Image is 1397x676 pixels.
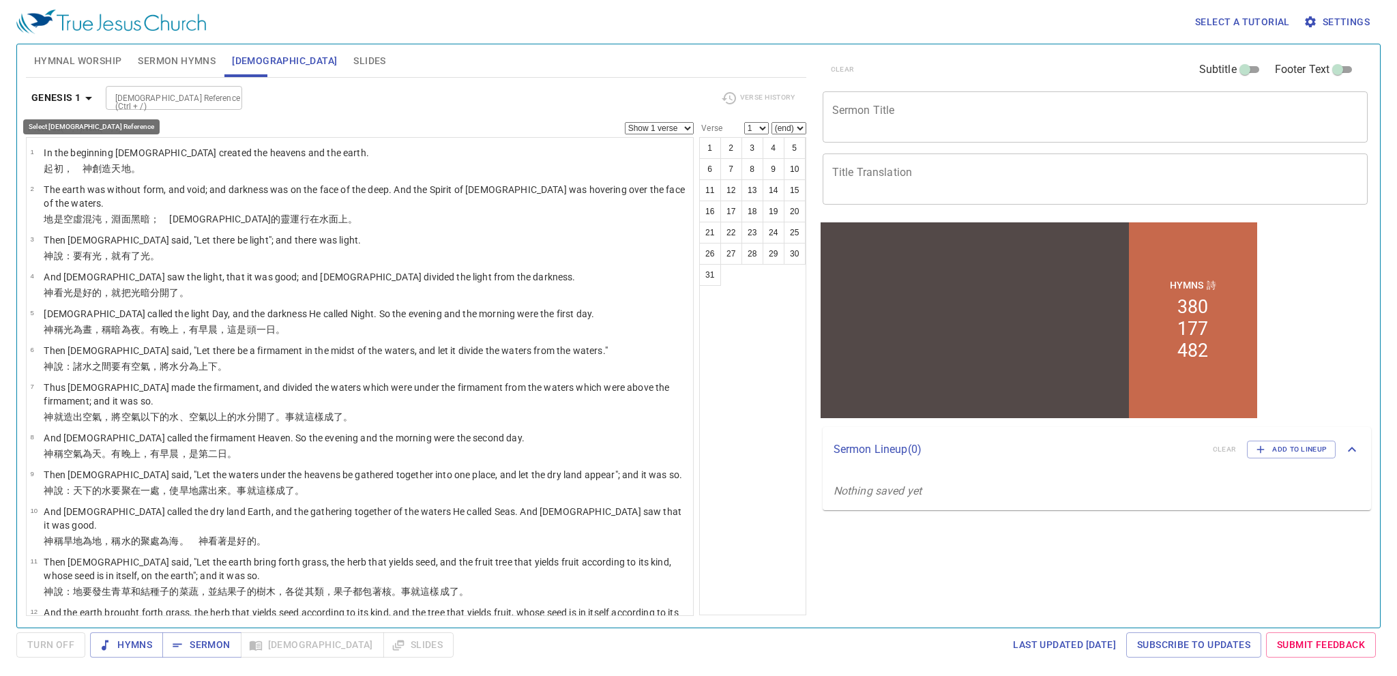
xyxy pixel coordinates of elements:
wh2233: 的菜蔬 [169,586,469,597]
wh3004: 為地 [83,535,266,546]
wh776: 是 [54,214,358,224]
wh7363: 在水 [310,214,358,224]
wh6213: 果子 [227,586,469,597]
wh7220: 光 [63,287,189,298]
button: Add to Lineup [1247,441,1336,458]
p: In the beginning [DEMOGRAPHIC_DATA] created the heavens and the earth. [44,146,369,160]
span: Hymnal Worship [34,53,122,70]
wh4325: 面 [329,214,357,224]
input: Type Bible Reference [110,90,216,106]
wh2896: 。 [256,535,266,546]
span: Settings [1306,14,1370,31]
span: 10 [30,507,38,514]
p: And [DEMOGRAPHIC_DATA] saw the light, that it was good; and [DEMOGRAPHIC_DATA] divided the light ... [44,270,575,284]
wh3117: 。 [276,324,285,335]
button: 21 [699,222,721,244]
button: 1 [699,137,721,159]
wh1242: ，是第二 [179,448,237,459]
p: 神 [44,323,594,336]
span: 6 [30,346,33,353]
button: 26 [699,243,721,265]
button: 17 [720,201,742,222]
button: 29 [763,243,784,265]
a: Submit Feedback [1266,632,1376,658]
wh8432: 要有空氣 [111,361,227,372]
wh4325: 分開了 [247,411,353,422]
p: Then [DEMOGRAPHIC_DATA] said, "Let the waters under the heavens be gathered together into one pla... [44,468,682,482]
wh7121: 空氣 [63,448,237,459]
button: Select a tutorial [1190,10,1295,35]
wh430: 稱 [54,324,286,335]
wh2822: ； [DEMOGRAPHIC_DATA] [150,214,357,224]
wh259: 處 [150,485,304,496]
button: 23 [741,222,763,244]
button: 28 [741,243,763,265]
span: Sermon Hymns [138,53,216,70]
button: 30 [784,243,806,265]
wh559: ：天 [63,485,305,496]
button: 16 [699,201,721,222]
wh834: 果子都包著核 [334,586,469,597]
wh4325: 、空氣 [179,411,353,422]
wh6212: ，並結 [198,586,469,597]
button: 12 [720,179,742,201]
p: The earth was without form, and void; and darkness was on the face of the deep. And the Spirit of... [44,183,689,210]
wh430: 創造 [92,163,141,174]
wh7200: 是好的 [227,535,266,546]
span: Submit Feedback [1277,636,1365,653]
wh430: 看 [54,287,189,298]
wh430: 的靈 [271,214,357,224]
wh6529: 的樹木 [247,586,469,597]
wh216: 。 [150,250,160,261]
button: 20 [784,201,806,222]
wh430: 說 [54,361,228,372]
button: Genesis 1 [26,85,103,111]
p: 神 [44,249,361,263]
wh1961: 空虛 [63,214,358,224]
wh3004: 地露出來 [189,485,305,496]
span: Slides [353,53,385,70]
span: Sermon [173,636,230,653]
button: 8 [741,158,763,180]
wh8145: 日 [218,448,237,459]
button: 4 [763,137,784,159]
wh914: 為上下。 [189,361,228,372]
wh5921: 的水 [227,411,353,422]
wh216: 為晝 [73,324,285,335]
button: 31 [699,264,721,286]
button: 27 [720,243,742,265]
wh4725: ，使旱 [160,485,304,496]
wh430: 稱 [54,535,266,546]
wh7200: 。事就這樣成了。 [227,485,304,496]
wh7121: 光 [63,324,286,335]
wh7307: 運行 [290,214,357,224]
wh430: 看著 [208,535,266,546]
wh1876: 青草 [111,586,469,597]
wh4325: 之間 [92,361,227,372]
wh559: ：地 [63,586,469,597]
wh8478: 的水 [160,411,353,422]
wh1242: ，這是頭一 [218,324,285,335]
p: [DEMOGRAPHIC_DATA] called the light Day, and the darkness He called Night. So the evening and the... [44,307,594,321]
span: 7 [30,383,33,390]
wh7121: 旱地 [63,535,266,546]
button: Sermon [162,632,241,658]
button: 14 [763,179,784,201]
wh430: 說 [54,586,469,597]
wh430: 說 [54,485,305,496]
span: [DEMOGRAPHIC_DATA] [232,53,337,70]
wh6153: ，有早晨 [179,324,286,335]
wh4723: 處為海 [150,535,266,546]
wh2822: 分開了 [150,287,189,298]
wh7549: 以下 [141,411,353,422]
wh8064: 地 [121,163,141,174]
wh259: 日 [266,324,285,335]
wh8414: 混沌 [83,214,358,224]
wh7225: ， 神 [63,163,141,174]
span: 3 [30,235,33,243]
p: 神 [44,585,689,598]
span: 11 [30,557,38,565]
wh922: ，淵 [102,214,357,224]
p: Thus [DEMOGRAPHIC_DATA] made the firmament, and divided the waters which were under the firmament... [44,381,689,408]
